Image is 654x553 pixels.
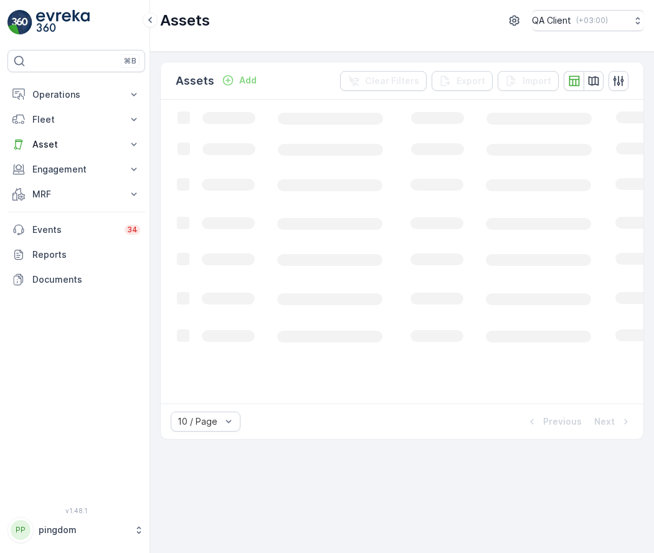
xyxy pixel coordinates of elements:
[498,71,559,91] button: Import
[457,75,485,87] p: Export
[124,56,136,66] p: ⌘B
[524,414,583,429] button: Previous
[217,73,262,88] button: Add
[7,10,32,35] img: logo
[532,14,571,27] p: QA Client
[432,71,493,91] button: Export
[7,217,145,242] a: Events34
[523,75,551,87] p: Import
[7,507,145,514] span: v 1.48.1
[532,10,644,31] button: QA Client(+03:00)
[32,88,120,101] p: Operations
[176,72,214,90] p: Assets
[7,132,145,157] button: Asset
[593,414,633,429] button: Next
[11,520,31,540] div: PP
[32,188,120,201] p: MRF
[7,82,145,107] button: Operations
[32,163,120,176] p: Engagement
[160,11,210,31] p: Assets
[32,113,120,126] p: Fleet
[7,182,145,207] button: MRF
[365,75,419,87] p: Clear Filters
[39,524,128,536] p: pingdom
[32,138,120,151] p: Asset
[127,225,138,235] p: 34
[239,74,257,87] p: Add
[7,242,145,267] a: Reports
[32,224,117,236] p: Events
[32,273,140,286] p: Documents
[7,157,145,182] button: Engagement
[594,415,615,428] p: Next
[576,16,608,26] p: ( +03:00 )
[7,267,145,292] a: Documents
[32,248,140,261] p: Reports
[36,10,90,35] img: logo_light-DOdMpM7g.png
[340,71,427,91] button: Clear Filters
[543,415,582,428] p: Previous
[7,107,145,132] button: Fleet
[7,517,145,543] button: PPpingdom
